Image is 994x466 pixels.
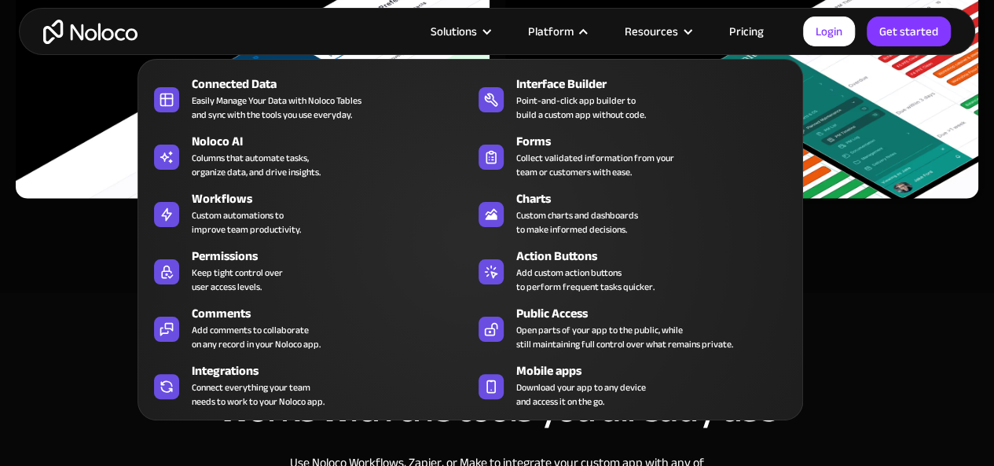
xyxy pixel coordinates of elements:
div: Forms [516,132,801,151]
a: Mobile appsDownload your app to any deviceand access it on the go. [471,358,794,412]
a: WorkflowsCustom automations toimprove team productivity. [146,186,470,240]
a: ChartsCustom charts and dashboardsto make informed decisions. [471,186,794,240]
div: Open parts of your app to the public, while still maintaining full control over what remains priv... [516,323,733,351]
div: Easily Manage Your Data with Noloco Tables and sync with the tools you use everyday. [192,94,361,122]
div: Custom charts and dashboards to make informed decisions. [516,208,638,237]
a: Login [803,17,855,46]
div: Connected Data [192,75,477,94]
div: Columns that automate tasks, organize data, and drive insights. [192,151,321,179]
div: Platform [528,21,574,42]
a: PermissionsKeep tight control overuser access levels. [146,244,470,297]
div: Workflows [192,189,477,208]
a: CommentsAdd comments to collaborateon any record in your Noloco app. [146,301,470,354]
div: Custom automations to improve team productivity. [192,208,301,237]
div: Resources [625,21,678,42]
a: Action ButtonsAdd custom action buttonsto perform frequent tasks quicker. [471,244,794,297]
div: Charts [516,189,801,208]
a: Public AccessOpen parts of your app to the public, whilestill maintaining full control over what ... [471,301,794,354]
div: Action Buttons [516,247,801,266]
div: Permissions [192,247,477,266]
div: Integrations [192,361,477,380]
a: home [43,20,138,44]
div: Add custom action buttons to perform frequent tasks quicker. [516,266,655,294]
span: Download your app to any device and access it on the go. [516,380,646,409]
div: Point-and-click app builder to build a custom app without code. [516,94,646,122]
nav: Platform [138,37,803,420]
div: Noloco AI [192,132,477,151]
a: Interface BuilderPoint-and-click app builder tobuild a custom app without code. [471,72,794,125]
div: Solutions [411,21,508,42]
a: Get started [867,17,951,46]
a: Noloco AIColumns that automate tasks,organize data, and drive insights. [146,129,470,182]
a: IntegrationsConnect everything your teamneeds to work to your Noloco app. [146,358,470,412]
div: Keep tight control over user access levels. [192,266,283,294]
div: Interface Builder [516,75,801,94]
h2: Works with the tools you already use [16,387,978,430]
div: Collect validated information from your team or customers with ease. [516,151,674,179]
div: Comments [192,304,477,323]
a: Pricing [710,21,783,42]
div: Mobile apps [516,361,801,380]
div: Add comments to collaborate on any record in your Noloco app. [192,323,321,351]
a: Connected DataEasily Manage Your Data with Noloco Tablesand sync with the tools you use everyday. [146,72,470,125]
div: Resources [605,21,710,42]
div: Platform [508,21,605,42]
div: Solutions [431,21,477,42]
div: Public Access [516,304,801,323]
div: Connect everything your team needs to work to your Noloco app. [192,380,325,409]
a: FormsCollect validated information from yourteam or customers with ease. [471,129,794,182]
